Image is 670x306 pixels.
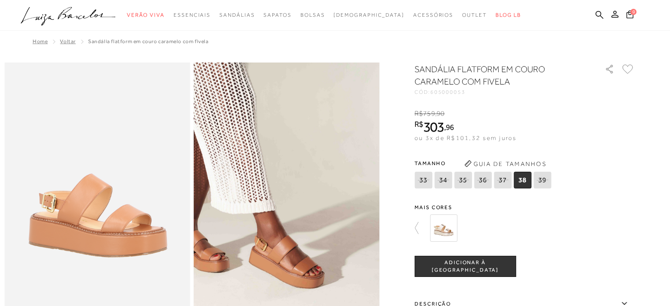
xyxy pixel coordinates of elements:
[474,172,492,188] span: 36
[415,172,432,188] span: 33
[423,110,435,118] span: 759
[174,12,211,18] span: Essenciais
[415,134,516,141] span: ou 3x de R$101,32 sem juros
[127,12,165,18] span: Verão Viva
[423,119,444,135] span: 303
[430,214,457,242] img: SANDÁLIA FLATFORM EM METALIZADO DOURADO COM FIVELA
[444,123,454,131] i: ,
[174,7,211,23] a: categoryNavScreenReaderText
[437,110,444,118] span: 90
[333,7,404,23] a: noSubCategoriesText
[415,63,580,88] h1: SANDÁLIA FLATFORM EM COURO CARAMELO COM FIVELA
[494,172,511,188] span: 37
[415,205,635,210] span: Mais cores
[415,157,553,170] span: Tamanho
[461,157,549,171] button: Guia de Tamanhos
[60,38,76,44] a: Voltar
[413,12,453,18] span: Acessórios
[533,172,551,188] span: 39
[219,12,255,18] span: Sandálias
[263,12,291,18] span: Sapatos
[415,259,515,274] span: ADICIONAR À [GEOGRAPHIC_DATA]
[496,12,521,18] span: BLOG LB
[415,256,516,277] button: ADICIONAR À [GEOGRAPHIC_DATA]
[462,7,487,23] a: categoryNavScreenReaderText
[446,122,454,132] span: 96
[514,172,531,188] span: 38
[263,7,291,23] a: categoryNavScreenReaderText
[415,120,423,128] i: R$
[300,12,325,18] span: Bolsas
[434,172,452,188] span: 34
[454,172,472,188] span: 35
[624,10,636,22] button: 0
[496,7,521,23] a: BLOG LB
[413,7,453,23] a: categoryNavScreenReaderText
[300,7,325,23] a: categoryNavScreenReaderText
[33,38,48,44] a: Home
[462,12,487,18] span: Outlet
[415,110,423,118] i: R$
[435,110,445,118] i: ,
[127,7,165,23] a: categoryNavScreenReaderText
[630,9,637,15] span: 0
[219,7,255,23] a: categoryNavScreenReaderText
[430,89,466,95] span: 605000053
[333,12,404,18] span: [DEMOGRAPHIC_DATA]
[88,38,209,44] span: SANDÁLIA FLATFORM EM COURO CARAMELO COM FIVELA
[415,89,591,95] div: CÓD:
